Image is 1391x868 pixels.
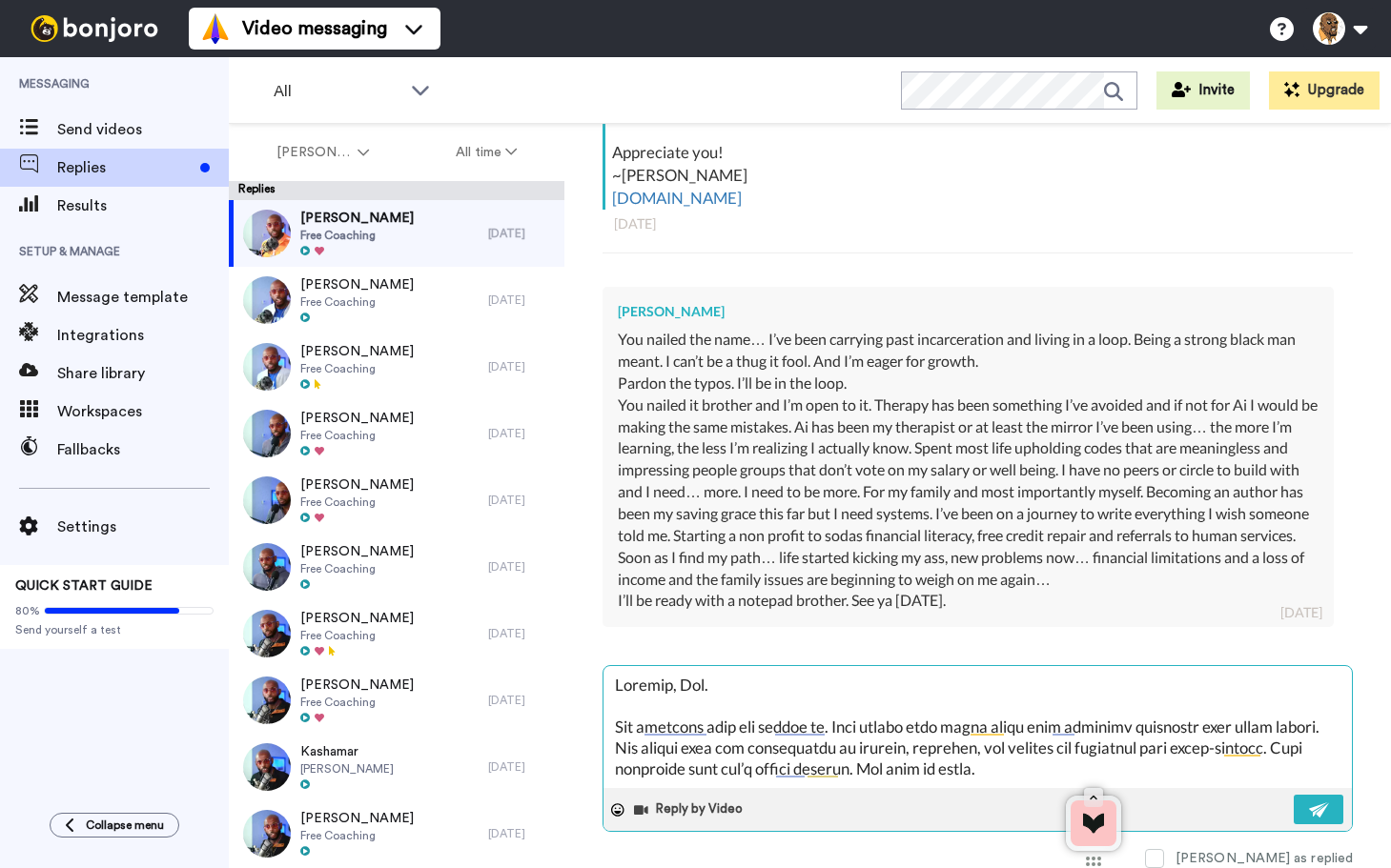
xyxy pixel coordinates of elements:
a: [PERSON_NAME]Free Coaching[DATE] [229,800,564,867]
img: 647bb73d-5a0a-497d-824c-413ed12e1b7f-thumb.jpg [243,476,291,524]
button: Upgrade [1269,71,1380,110]
img: 44fe6daf-c88b-4d1c-a24e-9bf3072ddf35-thumb.jpg [243,810,291,858]
span: Free Coaching [300,695,414,710]
div: Replies [229,181,564,200]
span: Fallbacks [57,438,229,461]
span: Free Coaching [300,294,414,310]
span: Free Coaching [300,361,414,376]
button: Invite [1156,71,1250,110]
span: Free Coaching [300,495,414,510]
a: [PERSON_NAME]Free Coaching[DATE] [229,467,564,534]
div: Pardon the typos. I’ll be in the loop. [618,373,1319,394]
span: [PERSON_NAME] [300,342,414,361]
a: Kashamar[PERSON_NAME][DATE] [229,734,564,800]
div: [DATE] [488,693,555,708]
a: [DOMAIN_NAME] [612,188,742,208]
span: Kashamar [300,742,394,761]
span: Send yourself a test [15,622,214,637]
span: Free Coaching [300,828,414,843]
span: Message template [57,286,229,309]
span: Workspaces [57,400,229,423]
span: QUICK START GUIDE [15,579,153,593]
span: [PERSON_NAME] [300,609,414,628]
img: a3e3e93a-8506-4aea-b629-5f9cc938259a-thumb.jpg [243,743,291,791]
a: [PERSON_NAME]Free Coaching[DATE] [229,333,564,400]
img: 1bc40d8e-609b-4af7-ad74-59c857781cd9-thumb.jpg [243,210,291,257]
span: Free Coaching [300,428,414,443]
span: Results [57,194,229,217]
span: 80% [15,603,40,618]
span: [PERSON_NAME] [276,143,354,162]
span: Share library [57,362,229,385]
span: [PERSON_NAME] [300,475,414,495]
img: 651f0309-82cd-4c70-a8ac-01ed7f7fc15c-thumb.jpg [243,676,291,724]
span: Free Coaching [300,561,414,576]
div: [DATE] [488,426,555,441]
img: 713f02cf-ab93-4456-9500-62e031bc03de-thumb.jpg [243,410,291,457]
a: [PERSON_NAME]Free Coaching[DATE] [229,200,564,267]
img: af8fb473-f977-4a5b-b835-7dd8c65fdbb3-thumb.jpg [243,543,291,591]
div: [DATE] [614,214,1341,233]
span: [PERSON_NAME] [300,809,414,828]
span: Replies [57,156,193,179]
div: [DATE] [488,626,555,641]
img: vm-color.svg [200,13,231,44]
div: [DATE] [488,759,555,775]
span: All [274,80,401,103]
div: [PERSON_NAME] [618,302,1319,321]
a: [PERSON_NAME]Free Coaching[DATE] [229,400,564,467]
span: Collapse menu [86,818,164,833]
div: [DATE] [488,293,555,308]
img: bj-logo-header-white.svg [23,15,166,42]
span: [PERSON_NAME] [300,676,414,695]
button: Collapse menu [50,813,179,838]
span: [PERSON_NAME] [300,542,414,561]
span: [PERSON_NAME] [300,409,414,428]
a: [PERSON_NAME]Free Coaching[DATE] [229,534,564,600]
button: [PERSON_NAME] [233,135,413,170]
span: Integrations [57,324,229,347]
a: [PERSON_NAME]Free Coaching[DATE] [229,267,564,333]
button: Reply by Video [632,796,748,824]
a: [PERSON_NAME]Free Coaching[DATE] [229,600,564,667]
img: e359e3a2-84bb-491e-8583-4079cb155fb0-thumb.jpg [243,343,291,391]
div: You nailed it brother and I’m open to it. Therapy has been something I’ve avoided and if not for ... [618,394,1319,612]
span: Free Coaching [300,228,414,243]
img: e8518a6a-872b-4861-8f87-d91d35fe66dd-thumb.jpg [243,276,291,324]
div: [DATE] [488,826,555,841]
div: [DATE] [488,559,555,575]
div: [DATE] [488,359,555,374]
div: You nailed the name… I’ve been carrying past incarceration and living in a loop. Being a strong b... [618,329,1319,373]
span: [PERSON_NAME] [300,209,414,228]
div: [DATE] [488,493,555,508]
span: [PERSON_NAME] [300,761,394,777]
span: Send videos [57,118,229,141]
button: All time [413,135,562,170]
span: Video messaging [242,15,387,42]
img: 3244422a-7207-454c-ba13-d94a0da3da6c-thumb.jpg [243,610,291,657]
span: Free Coaching [300,628,414,643]
img: send-white.svg [1309,802,1330,818]
span: Settings [57,515,229,538]
div: [DATE] [1280,603,1322,622]
a: [PERSON_NAME]Free Coaching[DATE] [229,667,564,734]
span: [PERSON_NAME] [300,275,414,294]
div: [DATE] [488,226,555,241]
div: [PERSON_NAME] as replied [1176,849,1353,868]
textarea: Loremip, Dol. Sit ametcons adip eli seddoe te. Inci utlabo etdo magna aliqu enim adminimv quisnos... [603,666,1352,788]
